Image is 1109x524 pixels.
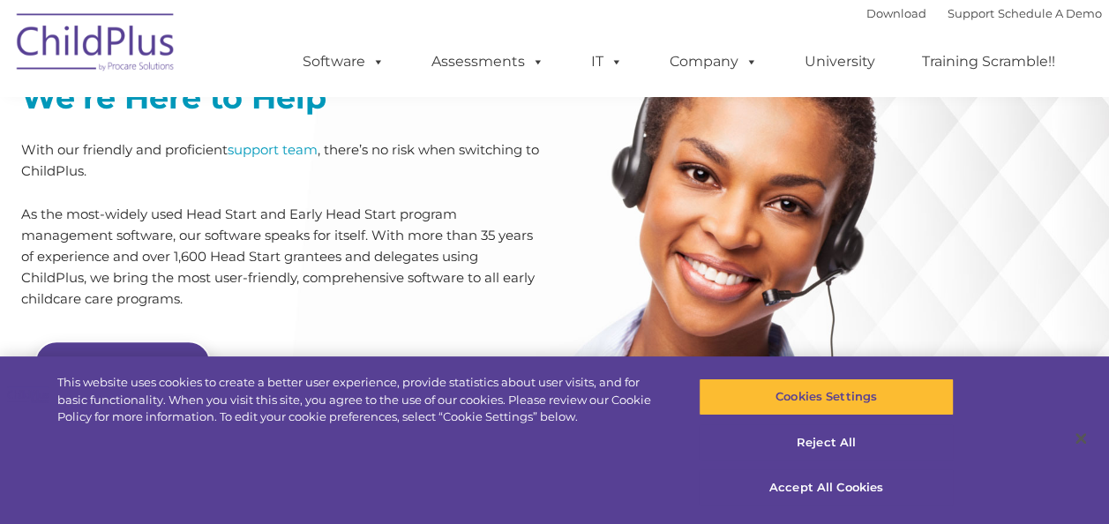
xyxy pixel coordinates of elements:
a: Software [285,44,402,79]
a: IT [573,44,641,79]
a: Assessments [414,44,562,79]
font: | [866,6,1102,20]
p: With our friendly and proficient , there’s no risk when switching to ChildPlus. [21,139,542,182]
p: As the most-widely used Head Start and Early Head Start program management software, our software... [21,204,542,310]
a: Support [948,6,994,20]
button: Close [1061,419,1100,458]
div: This website uses cookies to create a better user experience, provide statistics about user visit... [57,374,665,426]
button: Reject All [699,424,954,461]
a: Schedule A Demo [998,6,1102,20]
strong: We’re Here to Help [21,79,326,116]
a: Download [866,6,926,20]
a: Contact Us [34,341,211,385]
a: University [787,44,893,79]
img: ChildPlus by Procare Solutions [8,1,184,89]
button: Cookies Settings [699,378,954,415]
a: Training Scramble!! [904,44,1073,79]
a: support team [228,141,318,158]
button: Accept All Cookies [699,469,954,506]
a: Company [652,44,776,79]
